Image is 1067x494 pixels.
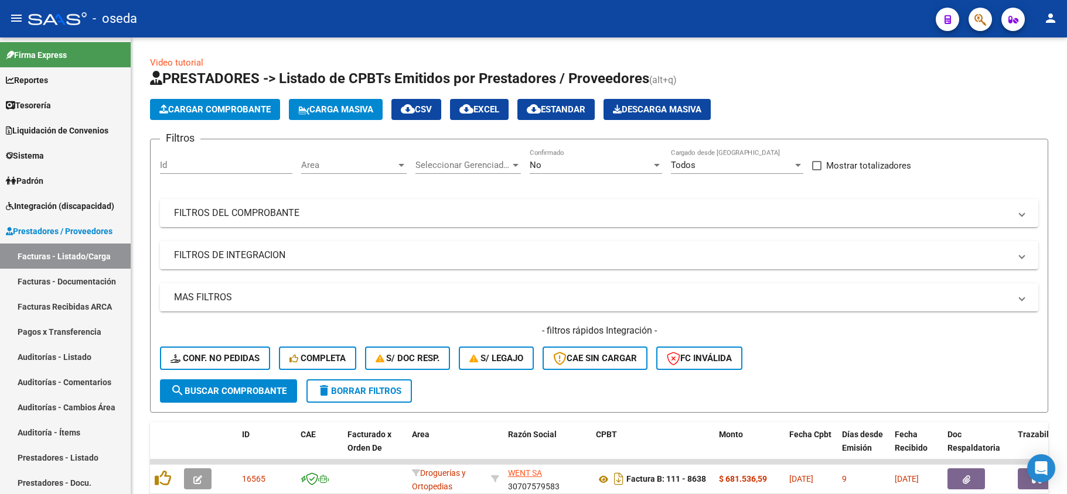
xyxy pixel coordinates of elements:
button: Completa [279,347,356,370]
button: Descarga Masiva [604,99,711,120]
span: Area [412,430,429,439]
span: 9 [842,474,847,483]
i: Descargar documento [611,469,626,488]
button: CSV [391,99,441,120]
span: Trazabilidad [1018,430,1065,439]
span: Monto [719,430,743,439]
datatable-header-cell: Fecha Cpbt [785,422,837,474]
mat-icon: search [171,383,185,397]
datatable-header-cell: Area [407,422,486,474]
span: Buscar Comprobante [171,386,287,396]
span: Carga Masiva [298,104,373,115]
mat-expansion-panel-header: MAS FILTROS [160,283,1038,311]
span: [DATE] [789,474,813,483]
strong: Factura B: 111 - 8638 [626,475,706,484]
button: EXCEL [450,99,509,120]
span: [DATE] [895,474,919,483]
span: Conf. no pedidas [171,353,260,363]
span: CPBT [596,430,617,439]
span: Fecha Recibido [895,430,928,452]
span: Doc Respaldatoria [947,430,1000,452]
app-download-masive: Descarga masiva de comprobantes (adjuntos) [604,99,711,120]
mat-icon: cloud_download [401,102,415,116]
button: Estandar [517,99,595,120]
span: Completa [289,353,346,363]
span: Prestadores / Proveedores [6,225,113,238]
span: Borrar Filtros [317,386,401,396]
span: S/ Doc Resp. [376,353,440,363]
datatable-header-cell: Facturado x Orden De [343,422,407,474]
span: Mostrar totalizadores [826,159,911,173]
button: Conf. no pedidas [160,347,270,370]
mat-icon: delete [317,383,331,397]
mat-panel-title: FILTROS DEL COMPROBANTE [174,207,1010,219]
datatable-header-cell: Días desde Emisión [837,422,890,474]
span: No [530,160,541,170]
span: Seleccionar Gerenciador [415,160,510,170]
span: WENT SA [508,468,542,478]
button: S/ Doc Resp. [365,347,451,370]
datatable-header-cell: ID [237,422,296,474]
div: Open Intercom Messenger [1027,454,1055,482]
span: Sistema [6,149,44,162]
span: PRESTADORES -> Listado de CPBTs Emitidos por Prestadores / Proveedores [150,70,649,87]
span: Droguerías y Ortopedias [412,468,466,491]
button: Borrar Filtros [306,379,412,403]
datatable-header-cell: Fecha Recibido [890,422,943,474]
span: Area [301,160,396,170]
button: Cargar Comprobante [150,99,280,120]
span: Firma Express [6,49,67,61]
span: Estandar [527,104,585,115]
span: CAE [301,430,316,439]
mat-icon: cloud_download [459,102,473,116]
span: CAE SIN CARGAR [553,353,637,363]
span: FC Inválida [667,353,732,363]
span: - oseda [93,6,137,32]
span: (alt+q) [649,74,677,85]
datatable-header-cell: Doc Respaldatoria [943,422,1013,474]
strong: $ 681.536,59 [719,474,767,483]
button: Buscar Comprobante [160,379,297,403]
span: Facturado x Orden De [347,430,391,452]
span: ID [242,430,250,439]
span: CSV [401,104,432,115]
mat-expansion-panel-header: FILTROS DE INTEGRACION [160,241,1038,269]
a: Video tutorial [150,57,203,68]
mat-icon: cloud_download [527,102,541,116]
h3: Filtros [160,130,200,146]
span: Integración (discapacidad) [6,200,114,212]
span: Tesorería [6,99,51,112]
mat-icon: person [1044,11,1058,25]
button: FC Inválida [656,347,742,370]
datatable-header-cell: CPBT [591,422,714,474]
span: 16565 [242,474,265,483]
span: Fecha Cpbt [789,430,831,439]
span: Padrón [6,174,43,187]
datatable-header-cell: Razón Social [503,422,591,474]
mat-icon: menu [9,11,23,25]
span: Todos [671,160,696,170]
button: S/ legajo [459,347,534,370]
div: 30707579583 [508,466,587,491]
span: Descarga Masiva [613,104,701,115]
mat-panel-title: MAS FILTROS [174,291,1010,304]
span: Reportes [6,74,48,87]
span: Cargar Comprobante [159,104,271,115]
button: Carga Masiva [289,99,383,120]
span: Liquidación de Convenios [6,124,108,137]
span: Días desde Emisión [842,430,883,452]
datatable-header-cell: CAE [296,422,343,474]
h4: - filtros rápidos Integración - [160,324,1038,337]
span: Razón Social [508,430,557,439]
span: EXCEL [459,104,499,115]
mat-expansion-panel-header: FILTROS DEL COMPROBANTE [160,199,1038,227]
button: CAE SIN CARGAR [543,347,647,370]
span: S/ legajo [469,353,523,363]
datatable-header-cell: Monto [714,422,785,474]
mat-panel-title: FILTROS DE INTEGRACION [174,249,1010,262]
